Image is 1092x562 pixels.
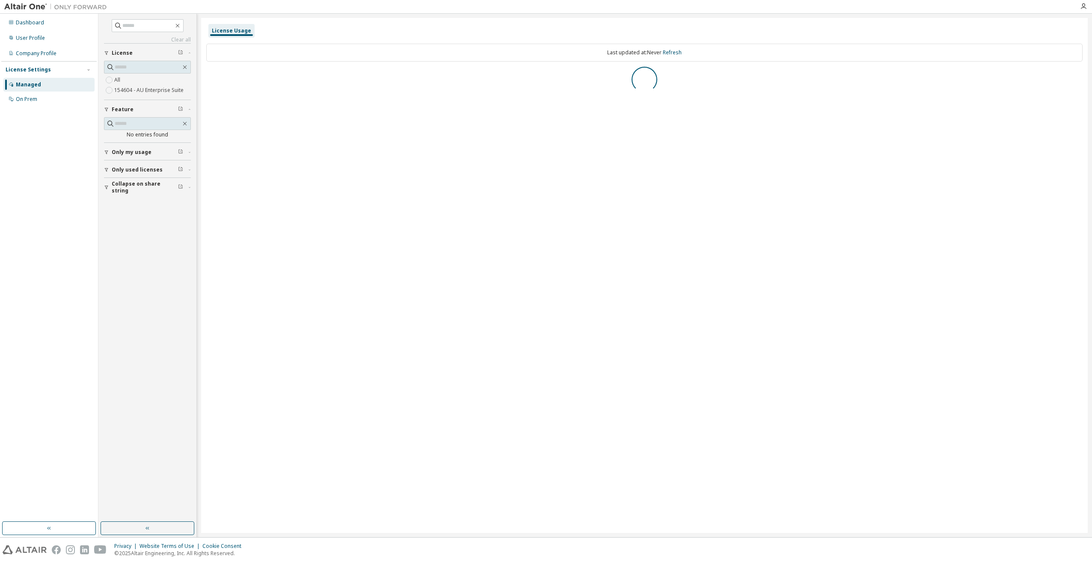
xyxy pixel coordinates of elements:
div: Dashboard [16,19,44,26]
button: License [104,44,191,62]
div: Managed [16,81,41,88]
span: Feature [112,106,134,113]
img: facebook.svg [52,545,61,554]
img: altair_logo.svg [3,545,47,554]
img: instagram.svg [66,545,75,554]
button: Only my usage [104,143,191,162]
div: Last updated at: Never [206,44,1083,62]
span: Clear filter [178,184,183,191]
img: linkedin.svg [80,545,89,554]
span: Clear filter [178,166,183,173]
div: Cookie Consent [202,543,246,550]
span: Clear filter [178,50,183,56]
span: Only my usage [112,149,151,156]
div: Privacy [114,543,139,550]
div: Company Profile [16,50,56,57]
span: License [112,50,133,56]
span: Collapse on share string [112,180,178,194]
label: All [114,75,122,85]
div: Website Terms of Use [139,543,202,550]
img: Altair One [4,3,111,11]
div: License Settings [6,66,51,73]
img: youtube.svg [94,545,107,554]
a: Clear all [104,36,191,43]
div: License Usage [212,27,251,34]
div: No entries found [104,131,191,138]
div: On Prem [16,96,37,103]
div: User Profile [16,35,45,41]
span: Clear filter [178,106,183,113]
label: 154604 - AU Enterprise Suite [114,85,185,95]
span: Clear filter [178,149,183,156]
button: Collapse on share string [104,178,191,197]
p: © 2025 Altair Engineering, Inc. All Rights Reserved. [114,550,246,557]
a: Refresh [663,49,682,56]
span: Only used licenses [112,166,163,173]
button: Only used licenses [104,160,191,179]
button: Feature [104,100,191,119]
